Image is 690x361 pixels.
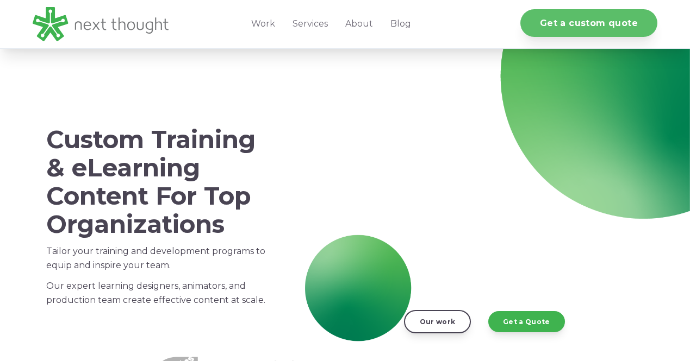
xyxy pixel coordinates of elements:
[404,310,471,333] a: Our work
[520,9,657,37] a: Get a custom quote
[488,311,564,332] a: Get a Quote
[46,279,271,307] p: Our expert learning designers, animators, and production team create effective content at scale.
[46,125,271,238] h1: Custom Training & eLearning Content For Top Organizations
[321,116,647,300] iframe: NextThought Reel
[33,7,169,41] img: LG - NextThought Logo
[46,244,271,273] p: Tailor your training and development programs to equip and inspire your team.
